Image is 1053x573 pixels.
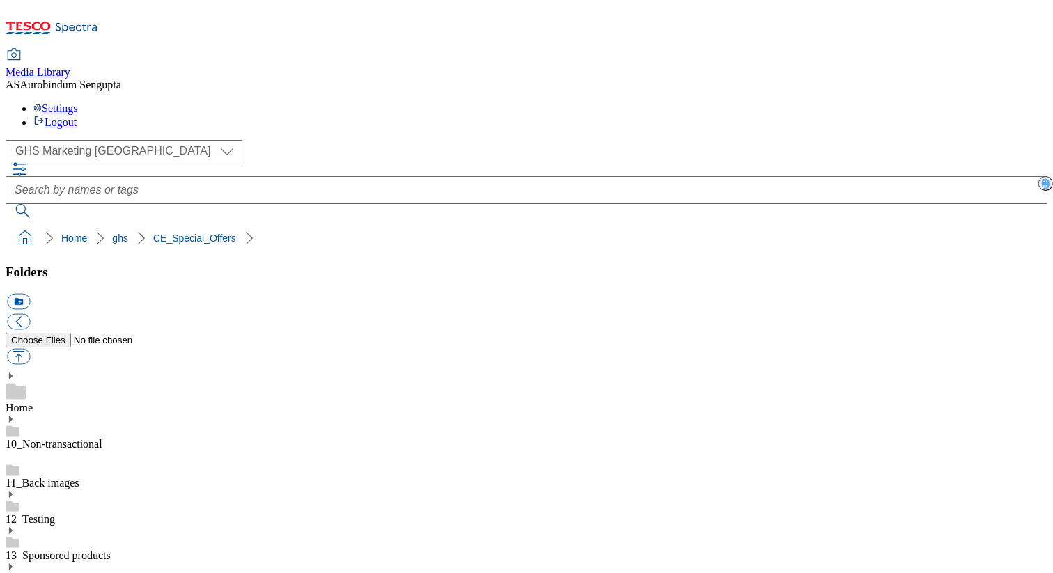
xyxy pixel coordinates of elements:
[153,233,236,244] a: CE_Special_Offers
[6,549,111,561] a: 13_Sponsored products
[6,66,70,78] span: Media Library
[6,477,79,489] a: 11_Back images
[6,225,1047,251] nav: breadcrumb
[6,49,70,79] a: Media Library
[6,176,1047,204] input: Search by names or tags
[112,233,128,244] a: ghs
[6,513,55,525] a: 12_Testing
[6,79,19,91] span: AS
[33,102,78,114] a: Settings
[6,402,33,414] a: Home
[61,233,87,244] a: Home
[33,116,77,128] a: Logout
[6,438,102,450] a: 10_Non-transactional
[19,79,120,91] span: Aurobindum Sengupta
[14,227,36,249] a: home
[6,265,1047,280] h3: Folders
